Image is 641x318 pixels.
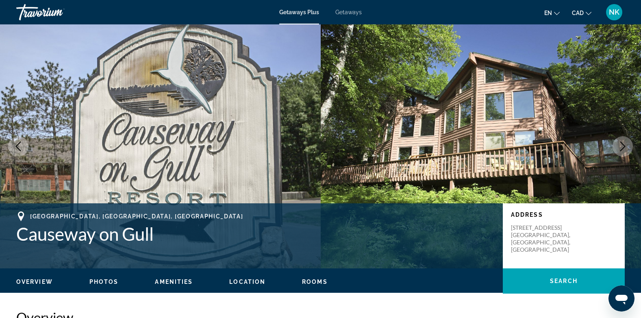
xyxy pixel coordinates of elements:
span: en [544,10,552,16]
a: Travorium [16,2,98,23]
button: Next image [613,136,633,157]
button: Amenities [155,278,193,285]
button: Location [229,278,265,285]
button: Rooms [302,278,328,285]
span: CAD [572,10,584,16]
h1: Causeway on Gull [16,223,495,244]
a: Getaways Plus [279,9,319,15]
button: User Menu [604,4,625,21]
button: Overview [16,278,53,285]
span: NK [609,8,619,16]
button: Photos [89,278,119,285]
button: Change currency [572,7,591,19]
a: Getaways [335,9,362,15]
button: Search [503,268,625,294]
button: Change language [544,7,560,19]
span: Search [550,278,578,284]
p: Address [511,211,617,218]
button: Previous image [8,136,28,157]
p: [STREET_ADDRESS] [GEOGRAPHIC_DATA], [GEOGRAPHIC_DATA], [GEOGRAPHIC_DATA] [511,224,576,253]
span: [GEOGRAPHIC_DATA], [GEOGRAPHIC_DATA], [GEOGRAPHIC_DATA] [30,213,243,220]
iframe: Button to launch messaging window [608,285,634,311]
